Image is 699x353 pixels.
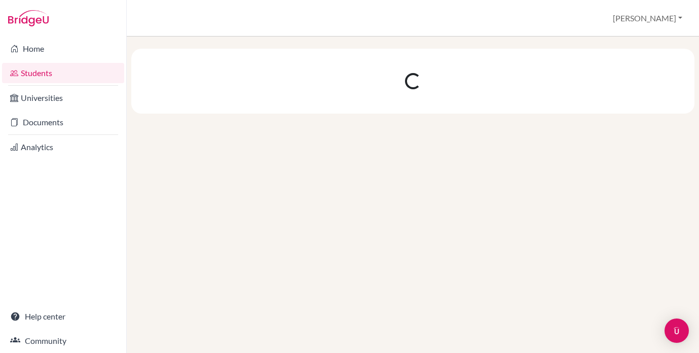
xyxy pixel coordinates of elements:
[2,137,124,157] a: Analytics
[665,319,689,343] div: Open Intercom Messenger
[2,63,124,83] a: Students
[2,331,124,351] a: Community
[8,10,49,26] img: Bridge-U
[2,112,124,132] a: Documents
[2,39,124,59] a: Home
[608,9,687,28] button: [PERSON_NAME]
[2,88,124,108] a: Universities
[2,306,124,327] a: Help center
